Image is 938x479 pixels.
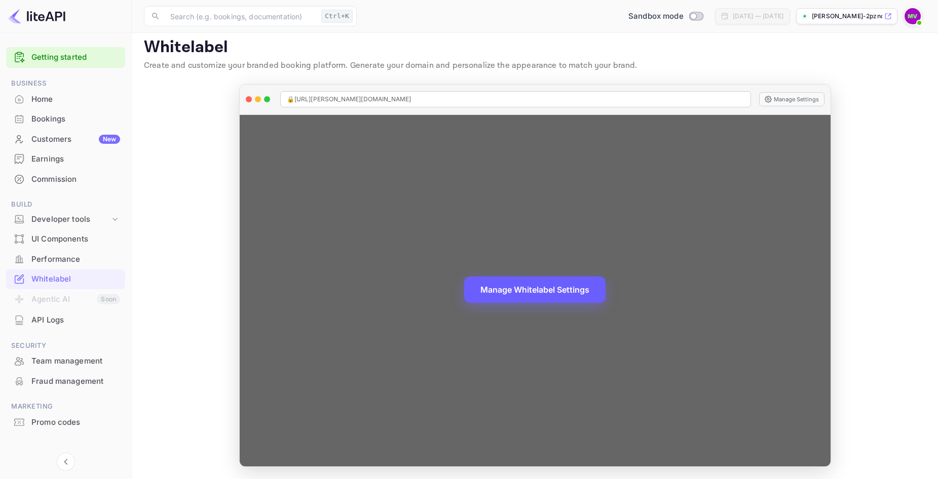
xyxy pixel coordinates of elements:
[6,310,125,330] div: API Logs
[6,199,125,210] span: Build
[144,60,926,72] p: Create and customize your branded booking platform. Generate your domain and personalize the appe...
[31,273,120,285] div: Whitelabel
[31,113,120,125] div: Bookings
[628,11,684,22] span: Sandbox mode
[6,90,125,108] a: Home
[31,233,120,245] div: UI Components
[31,355,120,367] div: Team management
[321,10,353,23] div: Ctrl+K
[6,109,125,129] div: Bookings
[6,310,125,329] a: API Logs
[99,135,120,144] div: New
[31,94,120,105] div: Home
[31,134,120,145] div: Customers
[31,254,120,265] div: Performance
[6,413,125,432] div: Promo codes
[6,109,125,128] a: Bookings
[6,130,125,148] a: CustomersNew
[905,8,921,24] img: Michael Vogt
[6,372,125,390] a: Fraud management
[6,413,125,431] a: Promo codes
[6,250,125,269] div: Performance
[6,372,125,391] div: Fraud management
[287,95,411,104] span: 🔒 [URL][PERSON_NAME][DOMAIN_NAME]
[733,12,783,21] div: [DATE] — [DATE]
[6,47,125,68] div: Getting started
[6,340,125,351] span: Security
[6,229,125,248] a: UI Components
[812,12,882,21] p: [PERSON_NAME]-2pznq.nui...
[6,170,125,188] a: Commission
[6,250,125,268] a: Performance
[759,92,824,106] button: Manage Settings
[464,276,606,303] button: Manage Whitelabel Settings
[624,11,707,22] div: Switch to Production mode
[6,130,125,149] div: CustomersNew
[8,8,65,24] img: LiteAPI logo
[6,211,125,228] div: Developer tools
[6,229,125,249] div: UI Components
[6,351,125,371] div: Team management
[6,351,125,370] a: Team management
[6,401,125,412] span: Marketing
[6,149,125,168] a: Earnings
[6,149,125,169] div: Earnings
[31,52,120,63] a: Getting started
[164,6,317,26] input: Search (e.g. bookings, documentation)
[6,78,125,89] span: Business
[31,174,120,185] div: Commission
[57,453,75,471] button: Collapse navigation
[6,90,125,109] div: Home
[6,170,125,189] div: Commission
[6,269,125,289] div: Whitelabel
[31,214,110,225] div: Developer tools
[144,37,926,58] p: Whitelabel
[31,153,120,165] div: Earnings
[31,314,120,326] div: API Logs
[31,376,120,387] div: Fraud management
[6,269,125,288] a: Whitelabel
[31,417,120,428] div: Promo codes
